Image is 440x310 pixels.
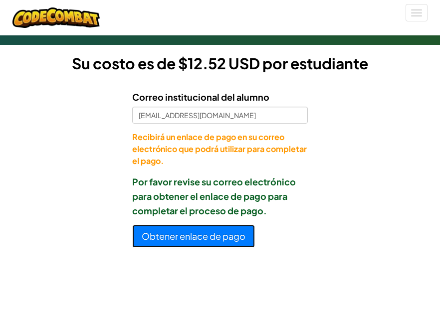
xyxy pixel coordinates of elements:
[132,225,255,248] button: Obtener enlace de pago
[12,7,100,28] img: CodeCombat logo
[132,174,308,218] p: Por favor revise su correo electrónico para obtener el enlace de pago para completar el proceso d...
[132,90,269,104] label: Correo institucional del alumno
[132,131,308,167] p: Recibirá un enlace de pago en su correo electrónico que podrá utilizar para completar el pago.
